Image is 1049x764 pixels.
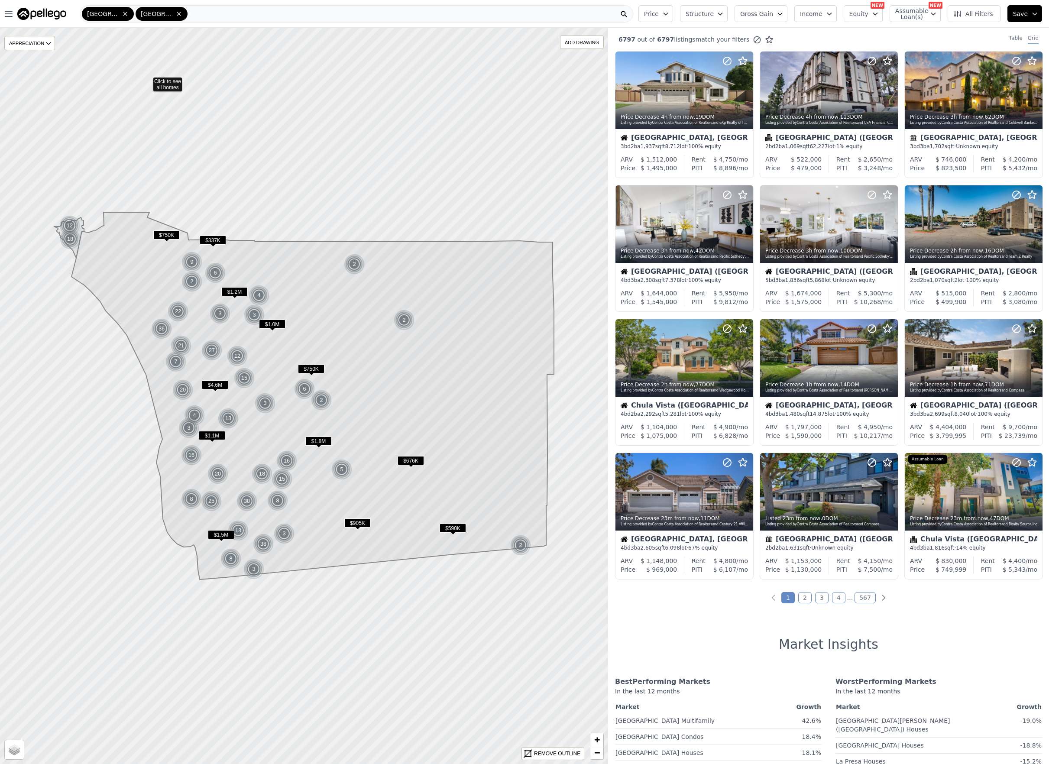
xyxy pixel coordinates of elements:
[800,10,822,18] span: Income
[181,271,202,292] div: 2
[936,156,966,163] span: $ 746,000
[706,155,748,164] div: /mo
[806,114,839,120] time: 2025-08-28 07:02
[950,382,983,388] time: 2025-08-28 04:23
[785,432,822,439] span: $ 1,590,000
[208,530,234,543] div: $1.5M
[908,455,947,464] div: Assumable Loan
[665,411,680,417] span: 5,281
[765,402,893,411] div: [GEOGRAPHIC_DATA], [GEOGRAPHIC_DATA]
[181,252,203,272] img: g1.png
[910,113,1038,120] div: Price Decrease , 62 DOM
[765,120,894,126] div: Listing provided by Contra Costa Association of Realtors and USA Financial Consultants Inc
[17,8,66,20] img: Pellego
[641,165,677,172] span: $ 1,495,000
[954,411,969,417] span: 8,040
[621,515,749,522] div: Price Decrease , 11 DOM
[760,51,897,178] a: Price Decrease 4h from now,113DOMListing provided byContra Costa Association of Realtorsand USA F...
[621,268,748,277] div: [GEOGRAPHIC_DATA] ([GEOGRAPHIC_DATA])
[201,491,222,511] img: g1.png
[836,298,847,306] div: PITI
[713,424,736,431] span: $ 4,900
[791,156,822,163] span: $ 522,000
[221,287,248,296] span: $1.2M
[311,390,332,411] div: 2
[890,5,941,22] button: Assumable Loan(s)
[849,10,868,18] span: Equity
[153,230,180,243] div: $750K
[227,346,248,366] img: g1.png
[201,340,223,361] img: g1.png
[344,254,365,275] div: 2
[995,423,1037,431] div: /mo
[854,432,881,439] span: $ 10,217
[836,423,850,431] div: Rent
[765,522,894,527] div: Listing provided by Contra Costa Association of Realtors and Compass
[178,418,200,438] img: g1.png
[785,411,800,417] span: 1,480
[999,432,1026,439] span: $ 23,739
[661,248,694,254] time: 2025-08-28 05:56
[992,164,1037,172] div: /mo
[621,254,749,259] div: Listing provided by Contra Costa Association of Realtors and Pacific Sotheby's Int'l Realty
[785,277,800,283] span: 1,836
[713,156,736,163] span: $ 4,750
[680,5,728,22] button: Structure
[249,285,269,306] div: 4
[1007,5,1042,22] button: Save
[181,489,202,509] div: 8
[249,285,270,306] img: g1.png
[168,301,188,322] div: 22
[806,248,839,254] time: 2025-08-28 05:55
[765,268,772,275] img: House
[510,535,531,556] img: g1.png
[641,411,655,417] span: 2,292
[621,134,628,141] img: House
[765,143,893,150] div: 2 bd 2 ba sqft lot · 1% equity
[930,411,945,417] span: 2,699
[910,515,1038,522] div: Price Decrease , 47 DOM
[621,164,635,172] div: Price
[665,143,680,149] span: 8,712
[836,431,847,440] div: PITI
[713,290,736,297] span: $ 5,950
[981,289,995,298] div: Rent
[202,380,228,393] div: $4.6M
[703,164,748,172] div: /mo
[1003,156,1026,163] span: $ 4,200
[847,298,893,306] div: /mo
[765,402,772,409] img: House
[153,230,180,240] span: $750K
[706,423,748,431] div: /mo
[760,185,897,312] a: Price Decrease 3h from now,100DOMListing provided byContra Costa Association of Realtorsand Pacif...
[850,155,893,164] div: /mo
[641,432,677,439] span: $ 1,075,000
[854,298,881,305] span: $ 10,268
[910,134,1037,143] div: [GEOGRAPHIC_DATA], [GEOGRAPHIC_DATA]
[344,518,371,528] span: $905K
[151,318,172,339] div: 36
[344,518,371,531] div: $905K
[641,298,677,305] span: $ 1,545,000
[1003,298,1026,305] span: $ 3,080
[765,298,780,306] div: Price
[783,515,820,521] time: 2025-08-28 03:46
[954,277,958,283] span: 2
[181,445,202,466] img: g1.png
[910,247,1038,254] div: Price Decrease , 16 DOM
[59,215,81,236] img: g1.png
[255,393,275,414] div: 3
[621,113,749,120] div: Price Decrease , 19 DOM
[765,134,772,141] img: Condominium
[910,254,1038,259] div: Listing provided by Contra Costa Association of Realtors and Team Z Realty
[259,320,285,332] div: $1.0M
[765,164,780,172] div: Price
[895,8,923,20] span: Assumable Loan(s)
[910,381,1038,388] div: Price Decrease , 71 DOM
[638,5,673,22] button: Price
[791,165,822,172] span: $ 479,000
[765,113,894,120] div: Price Decrease , 113 DOM
[713,298,736,305] span: $ 9,812
[236,491,257,511] div: 38
[936,165,966,172] span: $ 823,500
